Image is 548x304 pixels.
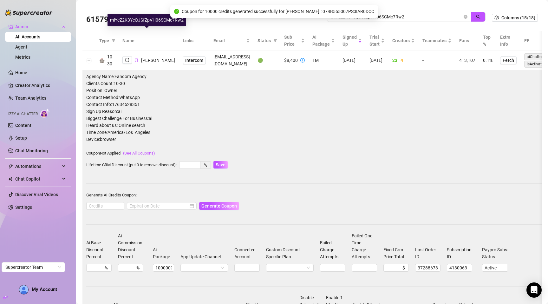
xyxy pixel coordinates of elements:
[182,8,374,15] span: Coupon for 10000 credits generated successfully for [PERSON_NAME]!: 074B555007PS0IAR0DCC
[141,58,175,63] span: [PERSON_NAME]
[8,111,38,117] span: Izzy AI Chatter
[280,31,309,50] th: Sub Price
[15,174,60,184] span: Chat Copilot
[482,246,530,260] label: Paypro Subscription Status
[476,15,480,19] span: search
[210,50,254,70] td: [EMAIL_ADDRESS][DOMAIN_NAME]
[284,34,300,48] span: Sub Price
[272,36,278,45] span: filter
[258,37,271,44] span: Status
[422,58,424,63] span: -
[388,31,419,50] th: Creators
[125,58,129,62] span: logout
[15,70,27,75] a: Home
[15,135,27,141] a: Setup
[352,264,377,271] input: Failed One Time Charge Attempts
[464,15,467,19] button: close-circle
[129,202,188,209] input: Expiration Date
[19,285,28,294] img: AD_cMMTxCeTpmN1d5MnKJ1j-_uXZCpTKapSSqNGg4PyXtR_tCW7gZXTNmFz2tpVv9LSyNV7ff1CaS4f4q0HLYKULQOwoM5GQR...
[392,37,410,44] span: Creators
[112,39,115,43] span: filter
[210,31,254,50] th: Email
[526,282,542,298] div: Open Intercom Messenger
[134,58,139,62] span: copy
[312,34,330,48] span: AI Package
[153,264,174,272] input: Ai Package
[500,56,517,64] button: Fetch
[369,34,380,48] span: Trial Start
[401,58,403,63] span: 4
[122,56,132,64] button: logout
[309,50,339,70] td: 1M
[8,24,13,29] span: crown
[201,203,237,208] span: Generate Coupon
[15,96,46,101] a: Team Analytics
[15,44,27,50] a: Agent
[342,34,357,48] span: Signed Up
[494,16,499,20] span: setting
[213,161,228,169] button: Save
[15,123,31,128] a: Content
[118,232,147,260] label: Ai Commission Discount Percent
[134,58,139,63] button: Copy Account UID
[366,50,388,70] td: [DATE]
[273,39,277,43] span: filter
[179,31,210,50] th: Links
[32,287,57,292] span: My Account
[86,162,177,167] span: Lifetime CRM Discount (put 0 to remove discount):
[392,58,397,63] span: 23
[3,295,8,300] span: build
[339,31,366,50] th: Signed Up
[185,57,203,64] span: Intercom
[15,80,66,90] a: Creator Analytics
[309,31,339,50] th: AI Package
[87,202,124,209] input: Credits
[300,58,305,63] span: info-circle
[284,57,298,64] div: $8,400
[485,264,527,271] span: Active
[108,14,186,26] div: mlYcZ2K3YeQJSfZpVH06SCMc7Rw2
[234,246,260,260] label: Connected Account
[320,264,345,271] input: Failed Charge Attempts
[258,58,263,63] span: 🟢
[121,264,135,271] input: Ai Commission Discount Percent
[200,161,211,169] div: %
[419,31,455,50] th: Teammates
[266,246,314,260] label: Custom Discount Specific Plan
[153,246,174,260] label: Ai Package
[415,264,440,271] input: Last Order ID
[455,31,479,50] th: Fans
[492,14,538,22] button: Columns (15/18)
[110,36,117,45] span: filter
[15,55,30,60] a: Metrics
[447,264,472,271] input: Subscription ID
[5,10,53,16] img: logo-BBDzfeDw.svg
[459,58,475,63] span: 413,107
[496,31,520,50] th: Extra Info
[15,148,48,153] a: Chat Monitoring
[86,151,121,155] span: Coupon Not Applied
[87,58,92,63] button: Collapse row
[8,164,13,169] span: thunderbolt
[366,31,388,50] th: Trial Start
[331,13,462,20] input: Search by UID / Name / Email / Creator Username
[234,264,260,272] input: Connected Account
[15,22,60,32] span: Admin
[99,57,105,64] div: 🏰
[180,253,225,260] label: App Update Channel
[383,246,409,260] label: Fixed Crm Price Total
[199,202,239,210] button: Generate Coupon
[15,192,58,197] a: Discover Viral Videos
[339,50,366,70] td: [DATE]
[386,264,401,271] input: Fixed Crm Price Total
[123,151,155,155] a: (See All Coupons)
[99,37,109,44] span: Type
[422,37,447,44] span: Teammates
[503,58,514,63] span: Fetch
[86,193,137,197] span: Generate AI Credits Coupon:
[213,37,245,44] span: Email
[479,31,496,50] th: Top %
[320,239,345,260] label: Failed Charge Attempts
[86,239,112,260] label: Ai Base Discount Percent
